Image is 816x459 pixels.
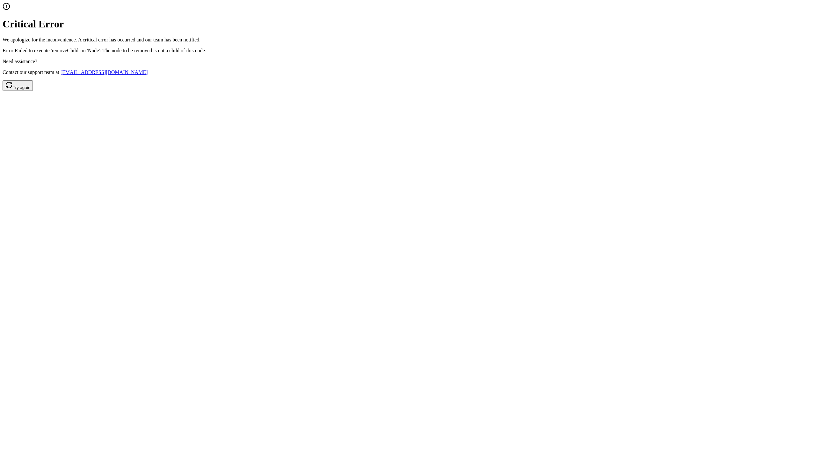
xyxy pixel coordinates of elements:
p: Need assistance? [3,59,813,64]
h1: Critical Error [3,18,813,30]
p: Contact our support team at [3,69,813,75]
p: We apologize for the inconvenience. A critical error has occurred and our team has been notified. [3,37,813,43]
a: [EMAIL_ADDRESS][DOMAIN_NAME] [61,69,148,75]
button: Try again [3,80,33,91]
p: Error: Failed to execute 'removeChild' on 'Node': The node to be removed is not a child of this n... [3,48,813,54]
